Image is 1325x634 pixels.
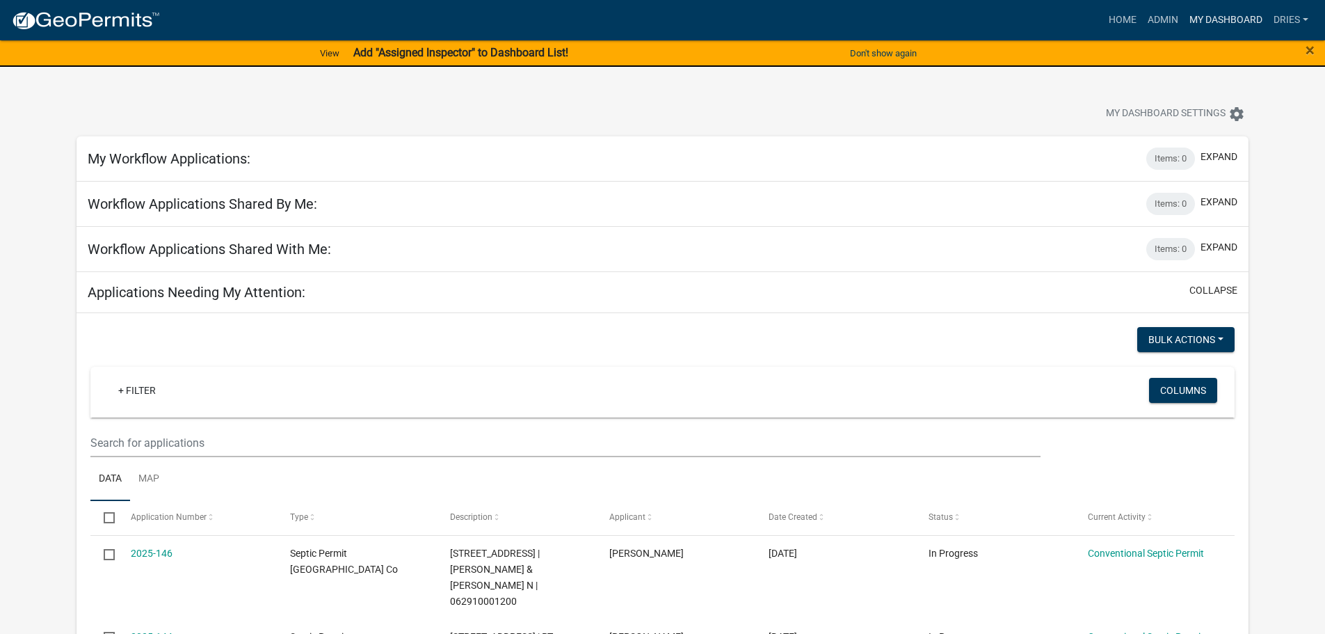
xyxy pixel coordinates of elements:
[88,150,250,167] h5: My Workflow Applications:
[118,501,277,534] datatable-header-cell: Application Number
[929,548,978,559] span: In Progress
[290,512,308,522] span: Type
[1106,106,1226,122] span: My Dashboard Settings
[1095,100,1256,127] button: My Dashboard Settingssettings
[1088,512,1146,522] span: Current Activity
[450,548,540,606] span: 14742 HICKORY AVE | TEGTMEIER BENJAMIN R & ELISA N | 062910001200
[90,429,1040,457] input: Search for applications
[929,512,953,522] span: Status
[1189,283,1237,298] button: collapse
[88,284,305,301] h5: Applications Needing My Attention:
[1200,240,1237,255] button: expand
[1268,7,1314,33] a: dries
[88,196,317,212] h5: Workflow Applications Shared By Me:
[1306,40,1315,60] span: ×
[1200,195,1237,209] button: expand
[107,378,167,403] a: + Filter
[755,501,915,534] datatable-header-cell: Date Created
[1137,327,1235,352] button: Bulk Actions
[353,46,568,59] strong: Add "Assigned Inspector" to Dashboard List!
[769,548,797,559] span: 07/16/2025
[1306,42,1315,58] button: Close
[1149,378,1217,403] button: Columns
[596,501,755,534] datatable-header-cell: Applicant
[1146,148,1195,170] div: Items: 0
[844,42,922,65] button: Don't show again
[769,512,817,522] span: Date Created
[131,548,172,559] a: 2025-146
[1146,193,1195,215] div: Items: 0
[915,501,1075,534] datatable-header-cell: Status
[1228,106,1245,122] i: settings
[1103,7,1142,33] a: Home
[1142,7,1184,33] a: Admin
[1088,548,1204,559] a: Conventional Septic Permit
[90,501,117,534] datatable-header-cell: Select
[436,501,595,534] datatable-header-cell: Description
[290,548,398,575] span: Septic Permit Cerro Gordo Co
[277,501,436,534] datatable-header-cell: Type
[1200,150,1237,164] button: expand
[90,457,130,502] a: Data
[1146,238,1195,260] div: Items: 0
[450,512,492,522] span: Description
[88,241,331,257] h5: Workflow Applications Shared With Me:
[1075,501,1234,534] datatable-header-cell: Current Activity
[1184,7,1268,33] a: My Dashboard
[131,512,207,522] span: Application Number
[130,457,168,502] a: Map
[314,42,345,65] a: View
[609,548,684,559] span: JD Sliger
[609,512,645,522] span: Applicant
